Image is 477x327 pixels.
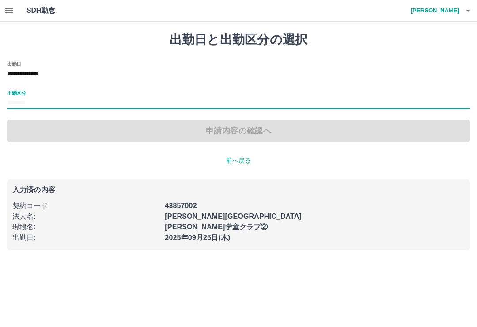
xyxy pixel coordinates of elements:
[7,90,26,96] label: 出勤区分
[7,32,470,47] h1: 出勤日と出勤区分の選択
[12,201,159,211] p: 契約コード :
[12,222,159,232] p: 現場名 :
[165,223,268,231] b: [PERSON_NAME]学童クラブ②
[12,186,465,194] p: 入力済の内容
[165,234,230,241] b: 2025年09月25日(木)
[165,202,197,209] b: 43857002
[7,61,21,67] label: 出勤日
[12,211,159,222] p: 法人名 :
[165,213,302,220] b: [PERSON_NAME][GEOGRAPHIC_DATA]
[12,232,159,243] p: 出勤日 :
[7,156,470,165] p: 前へ戻る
